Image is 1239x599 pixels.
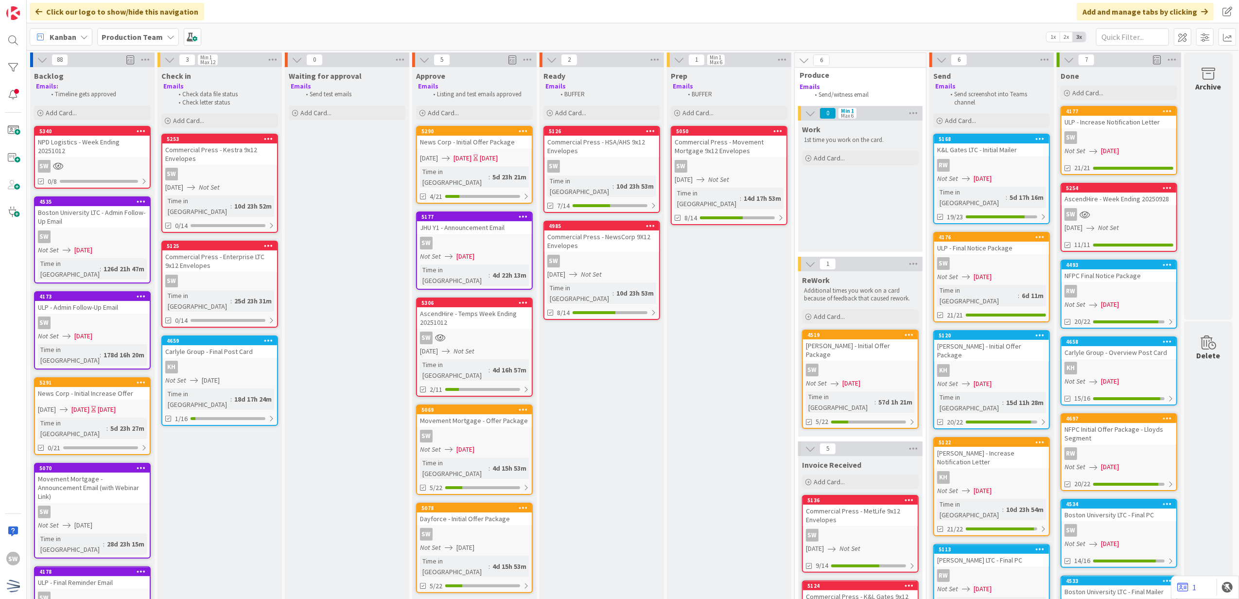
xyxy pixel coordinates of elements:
div: 5253Commercial Press - Kestra 9x12 Envelopes [162,135,277,165]
i: Not Set [1098,223,1119,232]
span: [DATE] [1064,223,1082,233]
li: Send/witness email [809,91,915,99]
span: 5 [434,54,450,66]
span: [DATE] [74,245,92,255]
i: Not Set [420,252,441,261]
div: SW [420,237,433,249]
div: 5254AscendHire - Week Ending 20250928 [1062,184,1176,205]
span: Check in [161,71,191,81]
div: RW [934,159,1049,172]
div: ULP - Admin Follow-Up Email [35,301,150,314]
div: SW [675,160,687,173]
span: [DATE] [202,375,220,386]
div: 5113 [934,545,1049,554]
span: 0/8 [48,176,57,187]
div: 4534Boston University LTC - Final PC [1062,500,1176,521]
div: 5113[PERSON_NAME] LTC - Final PC [934,545,1049,566]
div: RW [934,569,1049,582]
div: 126d 21h 47m [101,264,147,274]
div: 5177 [421,213,532,220]
div: Time in [GEOGRAPHIC_DATA] [165,290,230,312]
div: 4173 [39,293,150,300]
div: NFPC Final Notice Package [1062,269,1176,282]
i: Not Set [454,347,474,355]
span: : [489,172,490,182]
span: [DATE] [974,272,992,282]
span: Add Card... [814,477,845,486]
div: 5122 [934,438,1049,447]
div: RW [1062,285,1176,298]
div: [PERSON_NAME] - Initial Offer Package [803,339,918,361]
span: Add Card... [945,116,976,125]
div: SW [35,506,150,518]
div: 4659 [162,336,277,345]
div: 4178 [35,567,150,576]
div: SW [547,160,560,173]
div: SW [165,168,178,180]
div: Click our logo to show/hide this navigation [30,3,204,20]
div: 178d 16h 20m [101,350,147,360]
span: [DATE] [547,269,565,280]
div: 5125 [162,242,277,250]
div: Max 6 [710,60,722,65]
div: 4d 16h 57m [490,365,529,375]
span: Waiting for approval [289,71,362,81]
span: Work [802,124,820,134]
span: : [1006,192,1007,203]
div: 4519[PERSON_NAME] - Initial Offer Package [803,331,918,361]
div: 5069 [417,405,532,414]
div: 4535 [39,198,150,205]
div: 4177 [1062,107,1176,116]
p: 1st time you work on the card. [804,136,917,144]
span: 2 [561,54,577,66]
div: NPD Logistics - Week Ending 20251012 [35,136,150,157]
i: Not Set [581,270,602,279]
span: 4/21 [430,192,442,202]
div: 4534 [1062,500,1176,509]
div: SW [1062,131,1176,144]
div: SW [420,332,433,344]
strong: : [56,82,58,90]
span: 11/11 [1074,240,1090,250]
div: Archive [1196,81,1222,92]
div: 5126Commercial Press - HSA/AHS 9x12 Envelopes [544,127,659,157]
i: Not Set [937,272,958,281]
div: SW [1062,208,1176,221]
div: SW [38,160,51,173]
div: 10d 23h 53m [614,288,656,299]
div: SW [544,255,659,267]
div: Add and manage tabs by clicking [1077,3,1214,20]
div: Commercial Press - NewsCorp 9X12 Envelopes [544,230,659,252]
span: : [230,201,232,211]
span: Add Card... [814,312,845,321]
div: 5136 [803,496,918,505]
div: SW [417,430,532,442]
strong: Emails [800,83,820,91]
div: SW [38,230,51,243]
strong: Emails [291,82,311,90]
span: Done [1061,71,1079,81]
span: 20/22 [1074,317,1090,327]
span: 8/14 [557,308,570,318]
div: 4985Commercial Press - NewsCorp 9X12 Envelopes [544,222,659,252]
span: 21/21 [1074,163,1090,173]
div: Time in [GEOGRAPHIC_DATA] [675,188,740,209]
div: 5306AscendHire - Temps Week Ending 20251012 [417,299,532,329]
div: 4493 [1062,261,1176,269]
div: 5254 [1066,185,1176,192]
div: 5340 [35,127,150,136]
div: KH [934,364,1049,377]
b: Production Team [102,32,163,42]
span: Add Card... [814,154,845,162]
div: Time in [GEOGRAPHIC_DATA] [38,258,100,280]
div: SW [162,168,277,180]
div: 5168 [939,136,1049,142]
div: 5120 [934,331,1049,340]
div: 5168K&L Gates LTC - Initial Mailer [934,135,1049,156]
div: 4985 [544,222,659,230]
div: 5125 [167,243,277,249]
div: SW [803,364,918,376]
div: KH [1062,362,1176,374]
div: AscendHire - Temps Week Ending 20251012 [417,307,532,329]
div: 4658Carlyle Group - Overview Post Card [1062,337,1176,359]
